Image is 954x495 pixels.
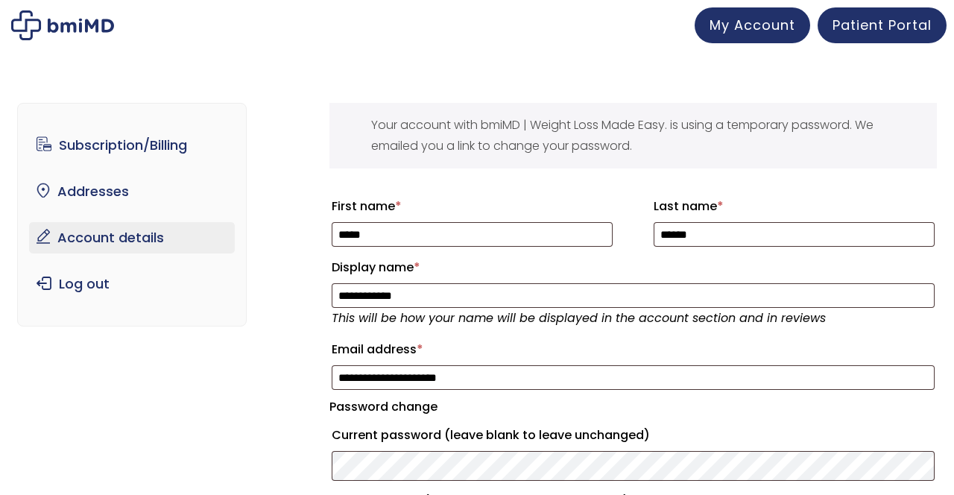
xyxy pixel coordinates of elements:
[29,176,236,207] a: Addresses
[329,103,937,168] div: Your account with bmiMD | Weight Loss Made Easy. is using a temporary password. We emailed you a ...
[29,130,236,161] a: Subscription/Billing
[833,16,932,34] span: Patient Portal
[332,338,935,362] label: Email address
[695,7,810,43] a: My Account
[710,16,795,34] span: My Account
[332,256,935,280] label: Display name
[29,268,236,300] a: Log out
[17,103,247,327] nav: Account pages
[332,309,826,327] em: This will be how your name will be displayed in the account section and in reviews
[329,397,437,417] legend: Password change
[818,7,947,43] a: Patient Portal
[11,10,114,40] img: My account
[332,423,935,447] label: Current password (leave blank to leave unchanged)
[654,195,935,218] label: Last name
[29,222,236,253] a: Account details
[332,195,613,218] label: First name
